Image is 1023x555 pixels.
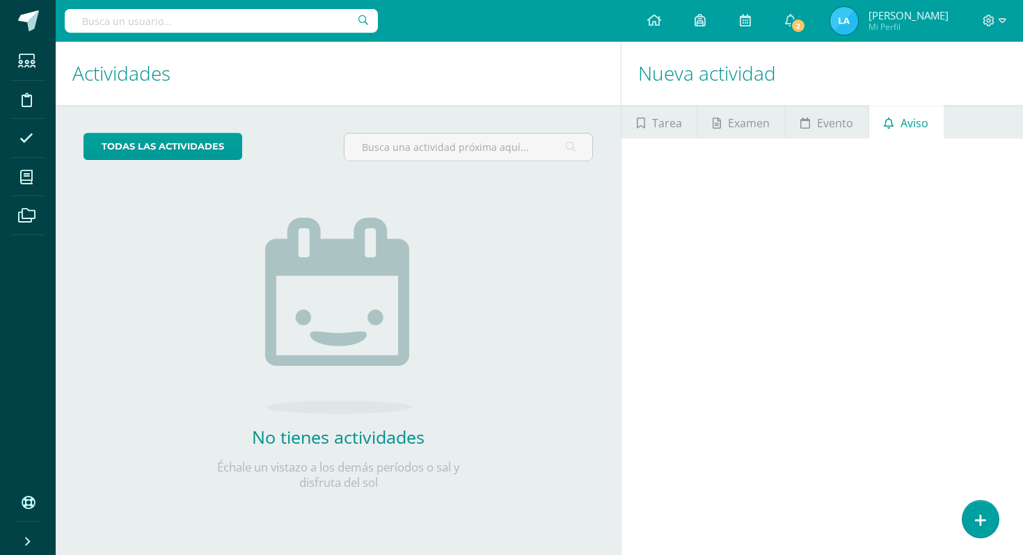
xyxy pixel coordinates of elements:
[638,42,1006,105] h1: Nueva actividad
[869,21,949,33] span: Mi Perfil
[901,106,928,140] span: Aviso
[652,106,682,140] span: Tarea
[830,7,858,35] img: 6154c65518de364556face02cf411cfc.png
[817,106,853,140] span: Evento
[697,105,784,138] a: Examen
[265,218,411,414] img: no_activities.png
[84,133,242,160] a: todas las Actividades
[786,105,869,138] a: Evento
[199,425,477,449] h2: No tienes actividades
[72,42,604,105] h1: Actividades
[344,134,592,161] input: Busca una actividad próxima aquí...
[791,18,806,33] span: 2
[728,106,770,140] span: Examen
[65,9,378,33] input: Busca un usuario...
[199,460,477,490] p: Échale un vistazo a los demás períodos o sal y disfruta del sol
[869,105,944,138] a: Aviso
[869,8,949,22] span: [PERSON_NAME]
[621,105,697,138] a: Tarea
